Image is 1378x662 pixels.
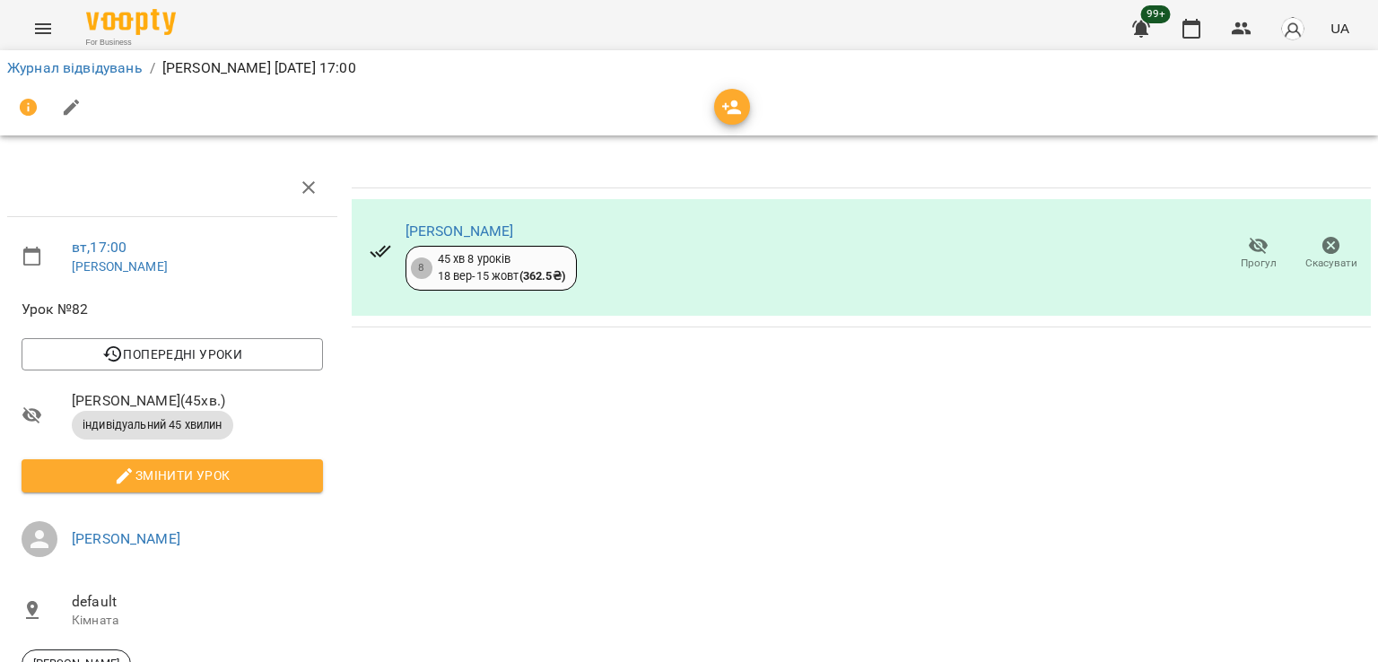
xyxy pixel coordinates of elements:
img: Voopty Logo [86,9,176,35]
button: Прогул [1222,229,1295,279]
span: Урок №82 [22,299,323,320]
a: [PERSON_NAME] [72,530,180,547]
span: 99+ [1141,5,1171,23]
div: 45 хв 8 уроків 18 вер - 15 жовт [438,251,565,284]
a: Журнал відвідувань [7,59,143,76]
button: Menu [22,7,65,50]
span: індивідуальний 45 хвилин [72,417,233,433]
span: Прогул [1241,256,1277,271]
span: Скасувати [1305,256,1357,271]
b: ( 362.5 ₴ ) [519,269,565,283]
div: 8 [411,257,432,279]
button: UA [1323,12,1356,45]
a: [PERSON_NAME] [72,259,168,274]
p: [PERSON_NAME] [DATE] 17:00 [162,57,356,79]
span: Попередні уроки [36,344,309,365]
span: Змінити урок [36,465,309,486]
a: [PERSON_NAME] [406,222,514,240]
button: Скасувати [1295,229,1367,279]
img: avatar_s.png [1280,16,1305,41]
button: Змінити урок [22,459,323,492]
span: default [72,591,323,613]
span: UA [1330,19,1349,38]
span: For Business [86,37,176,48]
nav: breadcrumb [7,57,1371,79]
p: Кімната [72,612,323,630]
a: вт , 17:00 [72,239,126,256]
span: [PERSON_NAME] ( 45 хв. ) [72,390,323,412]
button: Попередні уроки [22,338,323,370]
li: / [150,57,155,79]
